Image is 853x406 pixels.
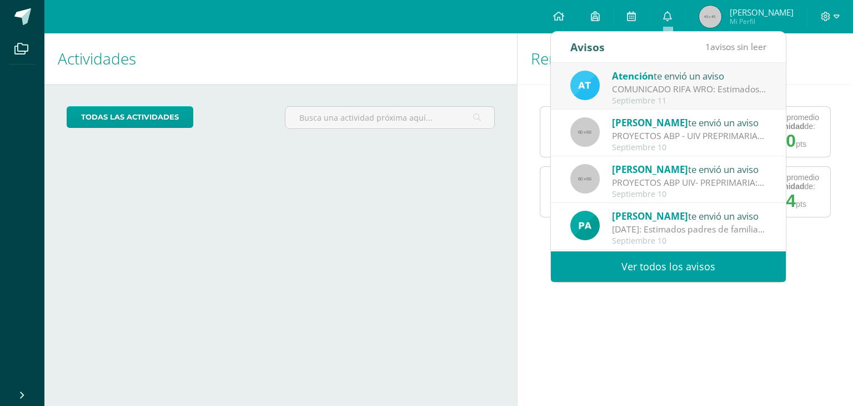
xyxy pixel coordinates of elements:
[67,106,193,128] a: todas las Actividades
[551,251,786,282] a: Ver todos los avisos
[612,83,766,96] div: COMUNICADO RIFA WRO: Estimados padres de familia, Reciban un cordial saludo de parte de nuestra c...
[612,209,766,223] div: te envió un aviso
[570,71,600,100] img: 9fc725f787f6a993fc92a288b7a8b70c.png
[749,173,819,191] div: Obtuvo un promedio en esta de:
[570,211,600,240] img: 0df15a1fedf1dd227969dd67b78ee9c7.png
[796,140,806,148] span: pts
[699,6,721,28] img: 45x45
[705,41,766,53] span: avisos sin leer
[612,163,688,176] span: [PERSON_NAME]
[612,116,688,129] span: [PERSON_NAME]
[285,107,494,128] input: Busca una actividad próxima aquí...
[570,117,600,147] img: 60x60
[531,33,840,84] h1: Rendimiento de mis hijos
[796,200,806,209] span: pts
[570,164,600,194] img: 60x60
[612,210,688,222] span: [PERSON_NAME]
[612,236,766,246] div: Septiembre 10
[612,162,766,176] div: te envió un aviso
[612,190,766,199] div: Septiembre 10
[570,32,605,62] div: Avisos
[778,182,804,191] strong: Unidad
[612,223,766,236] div: 11 de septiembre: Estimados padres de familia de Primero C, Reciban un cordial saludo. Les inform...
[612,70,654,82] span: Atención
[612,176,766,189] div: PROYECTOS ABP UIV- PREPRIMARIA: Buenos días queridos papitos de K Es un gusto saludarles por este...
[612,68,766,83] div: te envió un aviso
[778,122,804,131] strong: Unidad
[612,130,766,142] div: PROYECTOS ABP - UIV PREPRIMARIA: Buenos días queridos papitos de Primero primaria Es un gusto sal...
[612,115,766,130] div: te envió un aviso
[730,17,794,26] span: Mi Perfil
[612,143,766,152] div: Septiembre 10
[730,7,794,18] span: [PERSON_NAME]
[58,33,504,84] h1: Actividades
[705,41,710,53] span: 1
[749,113,819,131] div: Obtuvo un promedio en esta de:
[612,96,766,106] div: Septiembre 11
